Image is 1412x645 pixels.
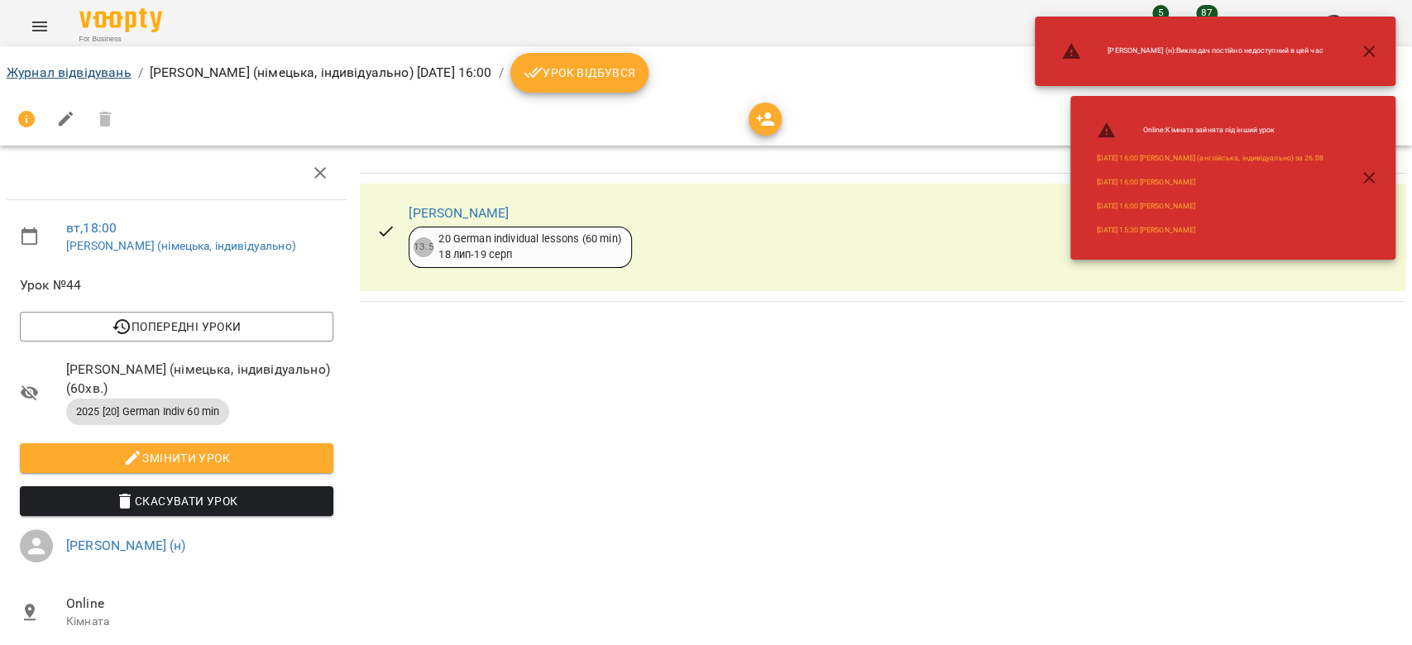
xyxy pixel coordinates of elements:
[33,317,320,337] span: Попередні уроки
[499,63,504,83] li: /
[20,275,333,295] span: Урок №44
[7,64,132,80] a: Журнал відвідувань
[79,8,162,32] img: Voopty Logo
[33,448,320,468] span: Змінити урок
[1048,35,1336,68] li: [PERSON_NAME] (н) : Викладач постійно недоступний в цей час
[66,404,229,419] span: 2025 [20] German Indiv 60 min
[33,491,320,511] span: Скасувати Урок
[150,63,492,83] p: [PERSON_NAME] (німецька, індивідуально) [DATE] 16:00
[20,443,333,473] button: Змінити урок
[138,63,143,83] li: /
[66,614,333,630] p: Кімната
[66,594,333,614] span: Online
[409,205,509,221] a: [PERSON_NAME]
[1196,5,1218,21] span: 87
[66,220,117,236] a: вт , 18:00
[1084,114,1337,147] li: Online : Кімната зайнята під інший урок
[20,7,60,46] button: Menu
[7,53,1405,93] nav: breadcrumb
[66,360,333,399] span: [PERSON_NAME] (німецька, індивідуально) ( 60 хв. )
[1097,153,1323,164] a: [DATE] 16:00 [PERSON_NAME] (англійська, індивідуально) за 26.08
[66,239,296,252] a: [PERSON_NAME] (німецька, індивідуально)
[20,312,333,342] button: Попередні уроки
[1097,201,1195,212] a: [DATE] 16:00 [PERSON_NAME]
[414,237,433,257] div: 13.5
[524,63,636,83] span: Урок відбувся
[66,537,186,553] a: [PERSON_NAME] (н)
[1097,177,1195,188] a: [DATE] 16:00 [PERSON_NAME]
[1152,5,1169,21] span: 5
[20,486,333,516] button: Скасувати Урок
[79,34,162,45] span: For Business
[438,232,620,262] div: 20 German individual lessons (60 min) 18 лип - 19 серп
[1097,225,1195,236] a: [DATE] 15:30 [PERSON_NAME]
[510,53,649,93] button: Урок відбувся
